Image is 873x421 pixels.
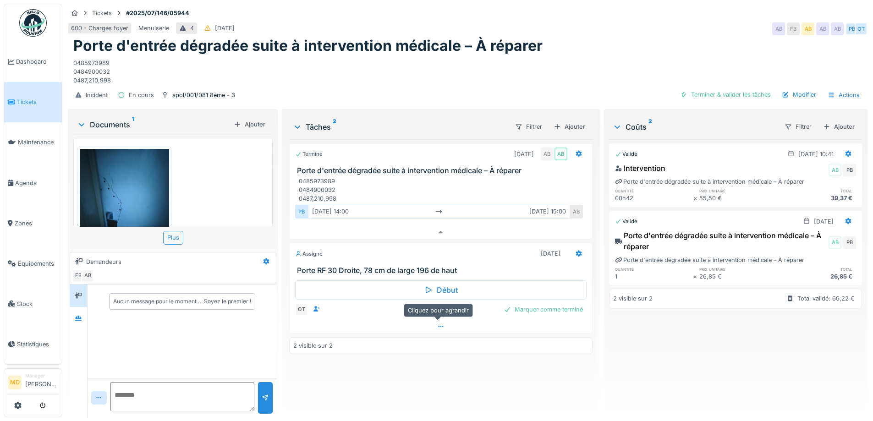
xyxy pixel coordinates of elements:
div: Aucun message pour le moment … Soyez le premier ! [113,297,251,306]
h6: total [778,188,856,194]
div: [DATE] 14:00 [DATE] 15:00 [308,205,570,218]
h6: prix unitaire [699,266,778,272]
div: PB [295,205,308,218]
div: Terminer & valider les tâches [676,88,774,101]
div: [DATE] [541,249,560,258]
div: apol/001/081 8ème - 3 [172,91,235,99]
div: AB [802,22,814,35]
img: gf7otysg1j16kbvyu8fgbi64wj83 [80,149,169,268]
div: [DATE] [514,150,534,159]
div: AB [570,205,583,218]
div: Ajouter [819,120,858,133]
div: Manager [25,372,58,379]
strong: #2025/07/146/05944 [122,9,193,17]
div: AB [555,148,567,160]
div: Validé [615,150,637,158]
div: 600 - Charges foyer [71,24,128,33]
div: 0485973989 0484900032 0487,210,998 [299,177,586,203]
div: 1 [615,272,693,281]
h1: Porte d'entrée dégradée suite à intervention médicale – À réparer [73,37,543,55]
div: PB [843,236,856,249]
div: Filtrer [780,120,816,133]
span: Dashboard [16,57,58,66]
li: [PERSON_NAME] [25,372,58,392]
h6: quantité [615,266,693,272]
a: Équipements [4,243,62,284]
div: OT [295,303,308,316]
div: 55,50 € [699,194,778,202]
div: AB [829,236,841,249]
sup: 2 [648,121,652,132]
div: 00h42 [615,194,693,202]
h3: Porte d'entrée dégradée suite à intervention médicale – À réparer [297,166,588,175]
div: Cliquez pour agrandir [404,304,473,317]
a: Dashboard [4,42,62,82]
div: AB [831,22,844,35]
div: Incident [86,91,108,99]
div: 39,37 € [778,194,856,202]
div: Filtrer [511,120,546,133]
div: [DATE] [814,217,834,226]
div: Demandeurs [86,257,121,266]
div: AB [81,269,94,282]
div: Marquer comme terminé [500,303,587,316]
div: FB [72,269,85,282]
a: Statistiques [4,324,62,364]
div: Ajouter [230,118,269,131]
a: Stock [4,284,62,324]
div: AB [829,164,841,176]
div: Actions [824,88,864,102]
div: Porte d'entrée dégradée suite à intervention médicale – À réparer [615,177,804,186]
div: Plus [163,231,183,244]
div: Ajouter [550,120,589,133]
a: Tickets [4,82,62,122]
div: × [693,194,699,202]
span: Tickets [17,98,58,106]
span: Maintenance [18,138,58,147]
div: 2 visible sur 2 [293,341,333,350]
div: Tâches [293,121,507,132]
span: Équipements [18,259,58,268]
sup: 2 [333,121,336,132]
span: Statistiques [17,340,58,349]
div: PB [846,22,858,35]
li: MD [8,376,22,389]
div: 0485973989 0484900032 0487,210,998 [73,55,862,85]
div: 26,85 € [778,272,856,281]
h6: prix unitaire [699,188,778,194]
span: Zones [15,219,58,228]
sup: 1 [132,119,134,130]
div: 2 visible sur 2 [613,294,653,303]
div: Tickets [92,9,112,17]
div: Intervention [615,163,665,174]
a: Maintenance [4,122,62,163]
div: FB [787,22,800,35]
div: Documents [77,119,230,130]
a: Zones [4,203,62,243]
div: 4 [190,24,194,33]
h6: quantité [615,188,693,194]
div: × [693,272,699,281]
h6: total [778,266,856,272]
div: AB [541,148,554,160]
div: OT [855,22,868,35]
div: Modifier [778,88,820,101]
h3: Porte RF 30 Droite, 78 cm de large 196 de haut [297,266,588,275]
img: Badge_color-CXgf-gQk.svg [19,9,47,37]
div: Porte d'entrée dégradée suite à intervention médicale – À réparer [615,230,827,252]
div: AB [816,22,829,35]
span: Stock [17,300,58,308]
div: [DATE] [215,24,235,33]
a: Agenda [4,163,62,203]
div: Porte d'entrée dégradée suite à intervention médicale – À réparer [615,256,804,264]
div: Assigné [295,250,323,258]
div: Total validé: 66,22 € [797,294,855,303]
div: PB [843,164,856,176]
div: [DATE] 10:41 [798,150,834,159]
div: Validé [615,218,637,225]
div: Coûts [613,121,777,132]
span: Agenda [15,179,58,187]
div: Menuiserie [138,24,169,33]
div: Début [295,280,586,300]
div: 26,85 € [699,272,778,281]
